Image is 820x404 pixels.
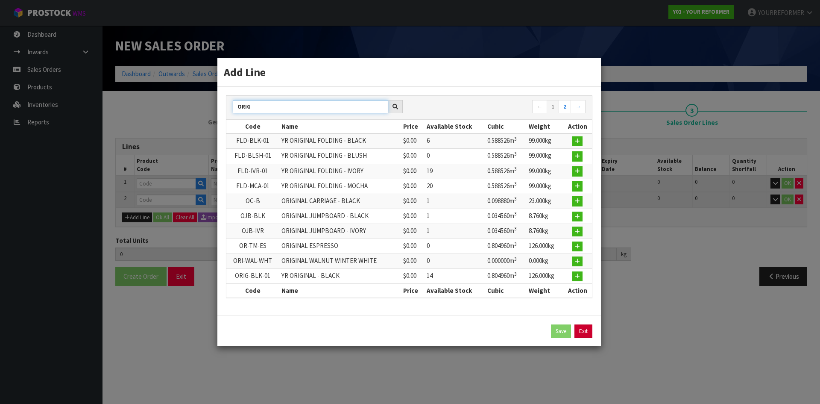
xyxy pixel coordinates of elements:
sup: 3 [514,181,517,187]
th: Weight [527,284,563,298]
sup: 3 [514,211,517,217]
sup: 3 [514,271,517,277]
td: $0.00 [401,164,425,179]
td: ORIGINAL JUMPBOARD - BLACK [279,209,401,224]
th: Code [226,120,279,133]
input: Search products [233,100,388,113]
a: → [571,100,586,114]
td: $0.00 [401,149,425,164]
td: $0.00 [401,224,425,239]
td: YR ORIGINAL FOLDING - BLACK [279,133,401,149]
td: $0.00 [401,239,425,254]
sup: 3 [514,256,517,262]
td: YR ORIGINAL - BLACK [279,269,401,284]
td: YR ORIGINAL FOLDING - IVORY [279,164,401,179]
a: ← [532,100,547,114]
td: $0.00 [401,179,425,194]
td: 99.000kg [527,149,563,164]
a: Exit [574,324,592,338]
th: Available Stock [425,284,485,298]
button: Save [551,324,571,338]
td: 0.098880m [485,194,527,209]
td: OJB-IVR [226,224,279,239]
td: 0 [425,149,485,164]
a: 1 [547,100,559,114]
td: YR ORIGINAL FOLDING - BLUSH [279,149,401,164]
td: 19 [425,164,485,179]
th: Code [226,284,279,298]
th: Cubic [485,120,527,133]
td: 0.588526m [485,179,527,194]
td: 0 [425,254,485,269]
td: 0.588526m [485,164,527,179]
td: YR ORIGINAL FOLDING - MOCHA [279,179,401,194]
th: Action [563,120,592,133]
td: $0.00 [401,269,425,284]
sup: 3 [514,241,517,247]
td: 20 [425,179,485,194]
td: 1 [425,209,485,224]
th: Cubic [485,284,527,298]
td: 0 [425,239,485,254]
h3: Add Line [224,64,594,80]
th: Weight [527,120,563,133]
td: 0.588526m [485,149,527,164]
td: ORIGINAL WALNUT WINTER WHITE [279,254,401,269]
sup: 3 [514,196,517,202]
td: 0.034560m [485,224,527,239]
td: $0.00 [401,194,425,209]
td: FLD-BLK-01 [226,133,279,149]
td: ORIGINAL CARRIAGE - BLACK [279,194,401,209]
td: 1 [425,194,485,209]
td: $0.00 [401,209,425,224]
td: 99.000kg [527,133,563,149]
td: 126.000kg [527,269,563,284]
a: 2 [559,100,571,114]
td: ORIGINAL JUMPBOARD - IVORY [279,224,401,239]
td: 0.804960m [485,239,527,254]
td: $0.00 [401,133,425,149]
td: OR-TM-ES [226,239,279,254]
td: 8.760kg [527,224,563,239]
th: Price [401,284,425,298]
td: ORI-WAL-WHT [226,254,279,269]
td: ORIGINAL ESPRESSO [279,239,401,254]
td: OJB-BLK [226,209,279,224]
td: $0.00 [401,254,425,269]
th: Price [401,120,425,133]
td: OC-B [226,194,279,209]
td: FLD-IVR-01 [226,164,279,179]
td: 99.000kg [527,179,563,194]
th: Available Stock [425,120,485,133]
td: 14 [425,269,485,284]
td: FLD-MCA-01 [226,179,279,194]
td: 6 [425,133,485,149]
td: 0.000000m [485,254,527,269]
td: 99.000kg [527,164,563,179]
td: 0.588526m [485,133,527,149]
nav: Page navigation [416,100,586,115]
th: Action [563,284,592,298]
td: 0.034560m [485,209,527,224]
td: ORIG-BLK-01 [226,269,279,284]
sup: 3 [514,136,517,142]
td: 8.760kg [527,209,563,224]
sup: 3 [514,166,517,172]
td: 1 [425,224,485,239]
td: 0.000kg [527,254,563,269]
sup: 3 [514,226,517,232]
sup: 3 [514,151,517,157]
td: 126.000kg [527,239,563,254]
td: 23.000kg [527,194,563,209]
th: Name [279,284,401,298]
td: 0.804960m [485,269,527,284]
th: Name [279,120,401,133]
td: FLD-BLSH-01 [226,149,279,164]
